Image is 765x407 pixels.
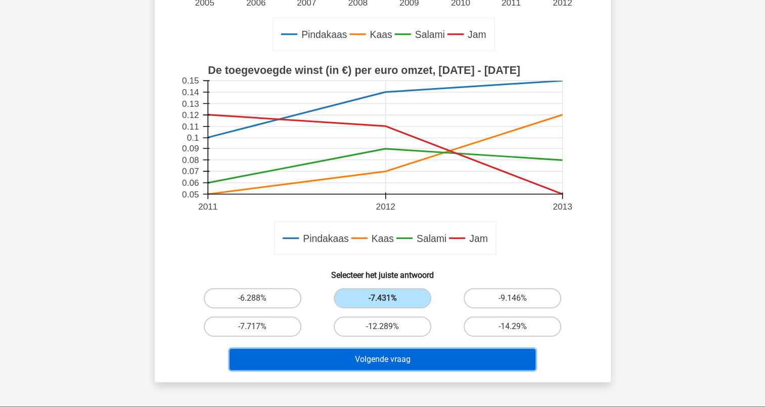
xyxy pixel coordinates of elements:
[464,288,561,308] label: -9.146%
[182,99,199,109] text: 0.13
[204,316,301,337] label: -7.717%
[371,233,393,244] text: Kaas
[334,316,431,337] label: -12.289%
[334,288,431,308] label: -7.431%
[415,29,444,40] text: Salami
[182,87,199,97] text: 0.14
[182,110,199,120] text: 0.12
[182,189,199,199] text: 0.05
[230,349,535,370] button: Volgende vraag
[182,121,199,132] text: 0.11
[198,201,217,212] text: 2011
[553,201,572,212] text: 2013
[370,29,392,40] text: Kaas
[171,262,595,280] h6: Selecteer het juiste antwoord
[182,155,199,165] text: 0.08
[182,143,199,153] text: 0.09
[187,133,199,143] text: 0.1
[416,233,446,244] text: Salami
[204,288,301,308] label: -6.288%
[467,29,486,40] text: Jam
[376,201,395,212] text: 2012
[208,64,520,76] text: De toegevoegde winst (in €) per euro omzet, [DATE] - [DATE]
[182,76,199,86] text: 0.15
[182,178,199,188] text: 0.06
[182,166,199,176] text: 0.07
[303,233,348,244] text: Pindakaas
[469,233,488,244] text: Jam
[301,29,347,40] text: Pindakaas
[464,316,561,337] label: -14.29%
